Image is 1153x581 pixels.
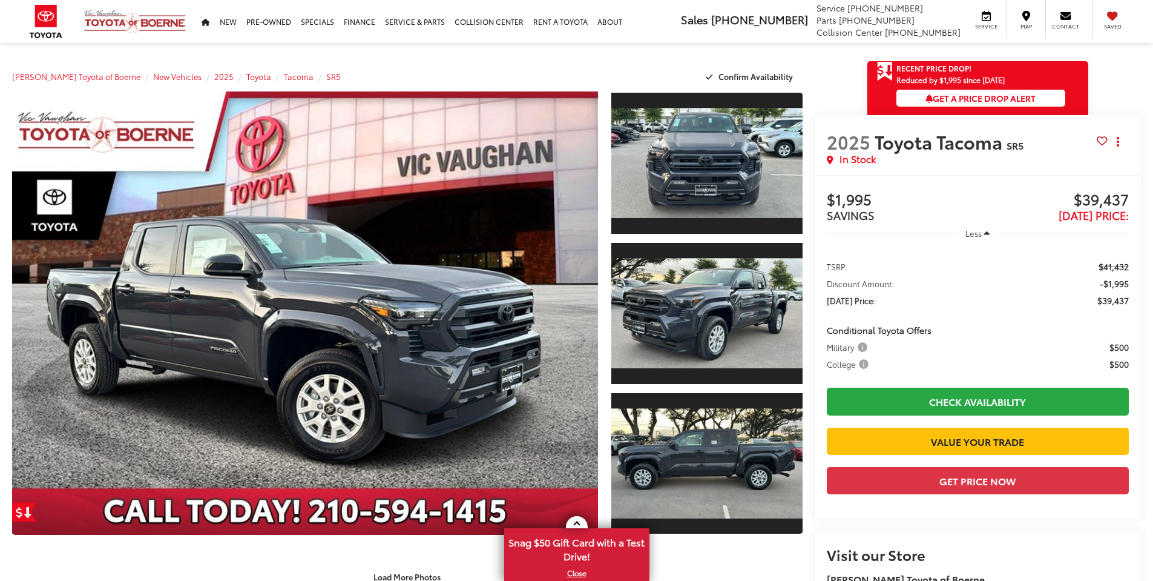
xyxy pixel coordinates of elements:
[611,242,803,385] a: Expand Photo 2
[973,22,1000,30] span: Service
[246,71,271,82] a: Toyota
[1007,138,1023,152] span: SR5
[816,2,845,14] span: Service
[875,128,1007,154] span: Toyota Tacoma
[1052,22,1079,30] span: Contact
[1013,22,1039,30] span: Map
[699,66,803,87] button: Confirm Availability
[959,222,996,244] button: Less
[827,324,931,336] span: Conditional Toyota Offers
[827,207,875,223] span: SAVINGS
[816,26,882,38] span: Collision Center
[896,63,971,73] span: Recent Price Drop!
[1059,207,1129,223] span: [DATE] Price:
[877,61,893,82] span: Get Price Drop Alert
[284,71,314,82] a: Tacoma
[12,502,36,522] a: Get Price Drop Alert
[1109,358,1129,370] span: $500
[84,9,186,34] img: Vic Vaughan Toyota of Boerne
[1100,277,1129,290] span: -$1,995
[1108,131,1129,152] button: Actions
[867,61,1088,76] a: Get Price Drop Alert Recent Price Drop!
[1109,341,1129,353] span: $500
[965,228,982,239] span: Less
[6,89,603,537] img: 2025 Toyota Tacoma SR5
[827,277,895,290] span: Discount Amount:
[1097,294,1129,307] span: $39,437
[1099,22,1126,30] span: Saved
[12,91,598,535] a: Expand Photo 0
[611,392,803,536] a: Expand Photo 3
[718,71,793,82] span: Confirm Availability
[839,14,915,26] span: [PHONE_NUMBER]
[1099,261,1129,273] span: $41,432
[505,530,648,566] span: Snag $50 Gift Card with a Test Drive!
[827,428,1129,455] a: Value Your Trade
[977,191,1129,210] span: $39,437
[885,26,961,38] span: [PHONE_NUMBER]
[827,358,871,370] span: College
[827,341,870,353] span: Military
[609,108,804,218] img: 2025 Toyota Tacoma SR5
[827,358,873,370] button: College
[609,259,804,368] img: 2025 Toyota Tacoma SR5
[12,71,140,82] a: [PERSON_NAME] Toyota of Boerne
[816,14,836,26] span: Parts
[827,128,870,154] span: 2025
[711,12,808,27] span: [PHONE_NUMBER]
[609,408,804,518] img: 2025 Toyota Tacoma SR5
[896,76,1065,84] span: Reduced by $1,995 since [DATE]
[827,191,978,210] span: $1,995
[827,261,848,273] span: TSRP:
[326,71,341,82] a: SR5
[153,71,202,82] a: New Vehicles
[827,388,1129,415] a: Check Availability
[847,2,923,14] span: [PHONE_NUMBER]
[827,467,1129,494] button: Get Price Now
[925,92,1036,104] span: Get a Price Drop Alert
[681,12,708,27] span: Sales
[827,294,875,307] span: [DATE] Price:
[611,91,803,235] a: Expand Photo 1
[827,341,872,353] button: Military
[839,152,876,166] span: In Stock
[214,71,234,82] a: 2025
[827,546,1129,562] h2: Visit our Store
[1117,137,1119,147] span: dropdown dots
